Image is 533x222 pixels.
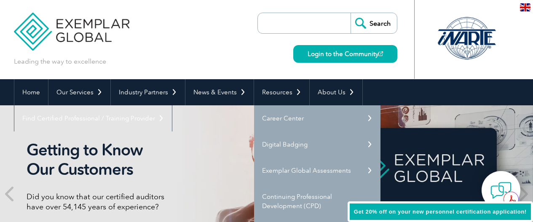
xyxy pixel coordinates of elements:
[310,79,362,105] a: About Us
[48,79,110,105] a: Our Services
[351,13,397,33] input: Search
[14,79,48,105] a: Home
[354,209,527,215] span: Get 20% off on your new personnel certification application!
[254,158,380,184] a: Exemplar Global Assessments
[254,79,309,105] a: Resources
[520,3,530,11] img: en
[254,105,380,131] a: Career Center
[185,79,254,105] a: News & Events
[14,57,106,66] p: Leading the way to excellence
[254,131,380,158] a: Digital Badging
[27,140,343,179] h2: Getting to Know Our Customers
[14,105,172,131] a: Find Certified Professional / Training Provider
[293,45,397,63] a: Login to the Community
[378,51,383,56] img: open_square.png
[490,180,512,201] img: contact-chat.png
[27,192,343,212] p: Did you know that our certified auditors have over 54,145 years of experience?
[111,79,185,105] a: Industry Partners
[254,184,380,219] a: Continuing Professional Development (CPD)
